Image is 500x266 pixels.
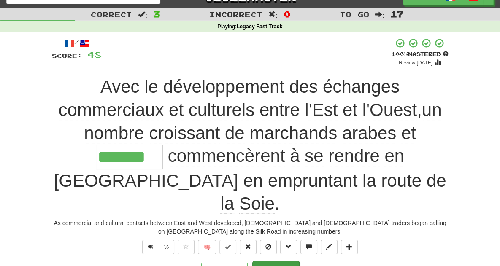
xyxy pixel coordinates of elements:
span: . [54,146,446,214]
button: Reset to 0% Mastered (alt+r) [240,240,257,254]
button: Ignore sentence (alt+i) [260,240,277,254]
span: entre [259,100,300,120]
span: et [169,100,184,120]
span: culturels [189,100,254,120]
button: Discuss sentence (alt+u) [300,240,317,254]
span: nombre [84,123,144,143]
button: 🧠 [198,240,216,254]
div: Mastered [391,51,449,58]
span: [GEOGRAPHIC_DATA] [54,171,238,191]
span: : [138,11,147,18]
span: 48 [87,49,102,60]
span: To go [340,10,369,19]
span: 100 % [391,51,408,57]
span: en [384,146,404,166]
span: Correct [91,10,132,19]
button: Add to collection (alt+a) [341,240,358,254]
span: Avec [100,77,140,97]
span: empruntant [268,171,357,191]
span: échanges [323,77,400,97]
span: en [243,171,263,191]
div: / [52,38,102,48]
span: commencèrent [168,146,285,166]
span: Incorrect [209,10,262,19]
span: croissant [149,123,220,143]
span: le [144,77,158,97]
button: Edit sentence (alt+d) [321,240,338,254]
span: : [375,11,384,18]
span: 0 [284,9,291,19]
button: Set this sentence to 100% Mastered (alt+m) [219,240,236,254]
span: , [59,77,442,143]
span: 17 [390,9,404,19]
small: Review: [DATE] [399,60,432,66]
span: un [422,100,442,120]
span: la [220,193,234,214]
span: développement [163,77,284,97]
span: l'Ouest [362,100,417,120]
span: Score: [52,52,82,59]
span: des [289,77,318,97]
span: et [343,100,357,120]
span: route [381,171,422,191]
span: se [305,146,323,166]
span: et [401,123,416,143]
button: Play sentence audio (ctl+space) [142,240,159,254]
span: Soie [239,193,275,214]
div: Text-to-speech controls [141,240,175,254]
span: l'Est [305,100,338,120]
span: marchands [249,123,337,143]
span: rendre [328,146,379,166]
button: Favorite sentence (alt+f) [178,240,195,254]
button: ½ [159,240,175,254]
div: As commercial and cultural contacts between East and West developed, [DEMOGRAPHIC_DATA] and [DEMO... [52,219,449,236]
span: à [290,146,300,166]
strong: Legacy Fast Track [236,24,282,30]
span: arabes [342,123,396,143]
button: Grammar (alt+g) [280,240,297,254]
span: la [362,171,376,191]
span: 3 [153,9,160,19]
span: de [427,171,446,191]
span: : [268,11,278,18]
span: commerciaux [59,100,164,120]
span: de [225,123,245,143]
